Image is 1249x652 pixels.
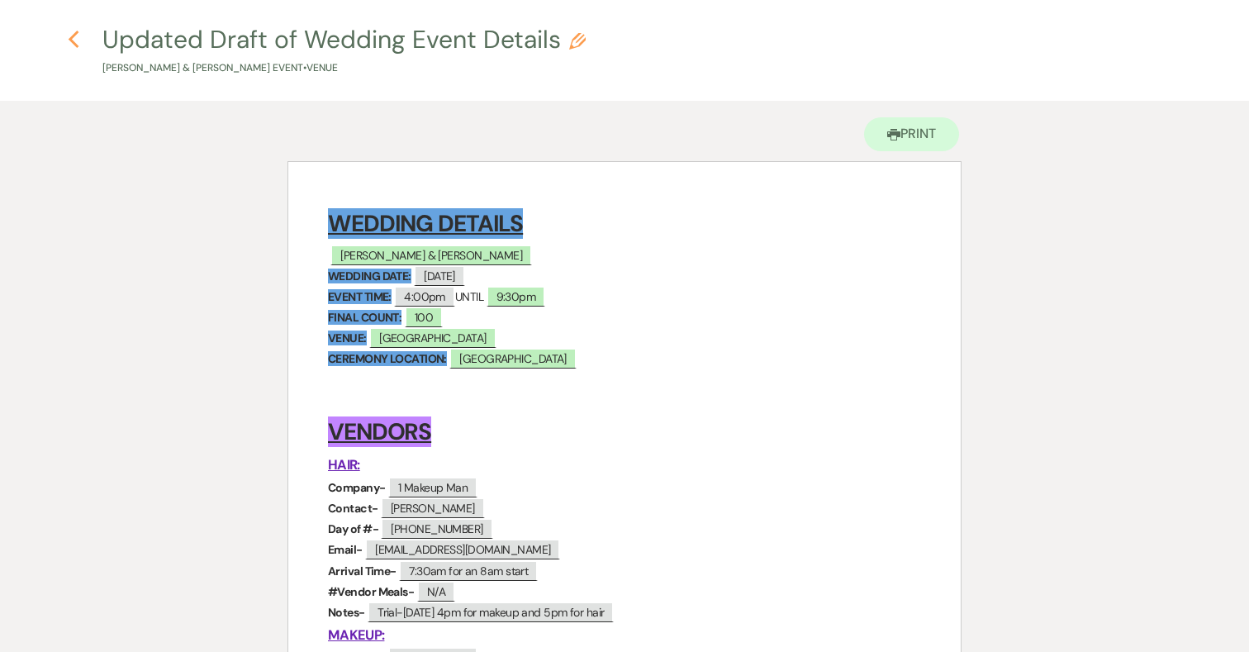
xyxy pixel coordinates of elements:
[328,269,411,283] strong: WEDDING DATE:
[102,60,586,76] p: [PERSON_NAME] & [PERSON_NAME] Event • Venue
[365,539,560,559] span: [EMAIL_ADDRESS][DOMAIN_NAME]
[328,584,414,599] strong: #Vendor Meals-
[328,416,431,447] u: VENDORS
[388,477,477,497] span: 1 Makeup Man
[328,542,363,557] strong: Email-
[414,265,465,286] span: [DATE]
[328,521,378,536] strong: Day of #-
[328,289,392,304] strong: EVENT TIME:
[417,581,455,602] span: N/A
[399,560,538,581] span: 7:30am for an 8am start
[328,605,365,620] strong: Notes-
[405,307,443,327] span: 100
[449,348,576,369] span: [GEOGRAPHIC_DATA]
[328,351,447,366] strong: CEREMONY LOCATION:
[368,602,614,622] span: Trial-[DATE] 4pm for makeup and 5pm for hair
[328,456,360,474] u: HAIR:
[330,245,532,265] span: [PERSON_NAME] & [PERSON_NAME]
[328,331,367,345] strong: VENUE:
[328,501,378,516] strong: Contact-
[328,564,397,578] strong: Arrival Time-
[328,287,921,307] p: UNTIL
[328,626,384,644] u: MAKEUP:
[381,518,492,539] span: [PHONE_NUMBER]
[369,327,496,348] span: [GEOGRAPHIC_DATA]
[394,286,455,307] span: 4:00pm
[487,286,546,307] span: 9:30pm
[102,27,586,76] button: Updated Draft of Wedding Event Details[PERSON_NAME] & [PERSON_NAME] Event•Venue
[864,117,959,151] button: Print
[328,480,386,495] strong: Company-
[328,208,523,239] u: WEDDING DETAILS
[381,497,485,518] span: [PERSON_NAME]
[328,310,401,325] strong: FINAL COUNT:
